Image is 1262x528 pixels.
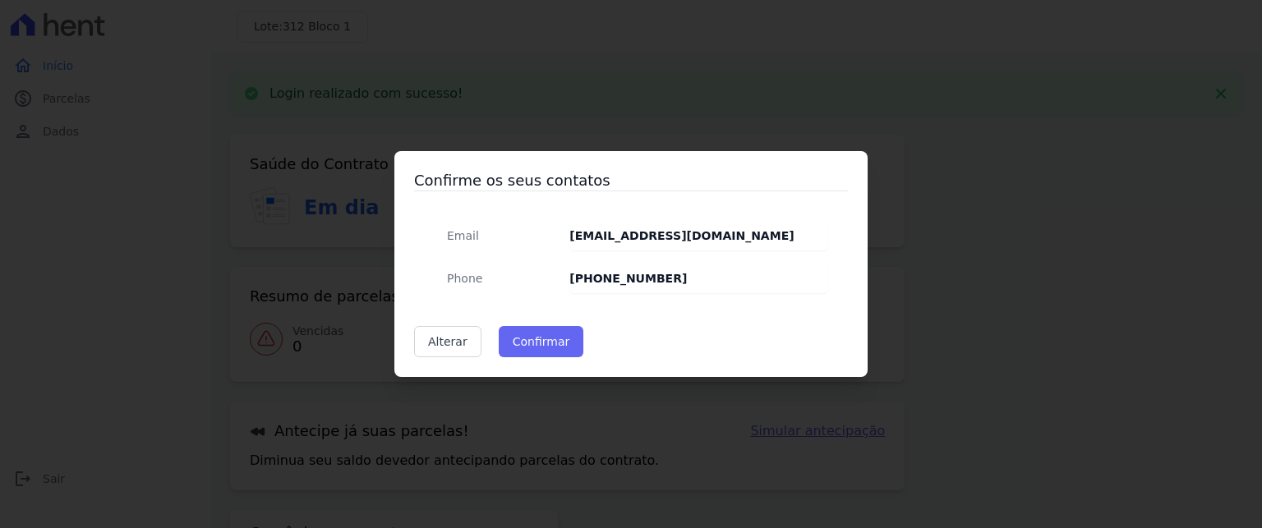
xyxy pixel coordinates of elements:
h3: Confirme os seus contatos [414,171,848,191]
strong: [EMAIL_ADDRESS][DOMAIN_NAME] [569,229,794,242]
span: translation missing: pt-BR.public.contracts.modal.confirmation.phone [447,272,482,285]
a: Alterar [414,326,481,357]
strong: [PHONE_NUMBER] [569,272,687,285]
span: translation missing: pt-BR.public.contracts.modal.confirmation.email [447,229,479,242]
button: Confirmar [499,326,584,357]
